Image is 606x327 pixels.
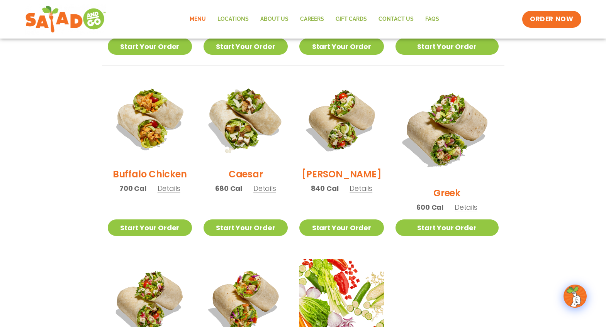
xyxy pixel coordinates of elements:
[229,167,263,181] h2: Caesar
[564,285,586,307] img: wpChatIcon
[455,202,477,212] span: Details
[299,219,384,236] a: Start Your Order
[184,10,445,28] nav: Menu
[253,184,276,193] span: Details
[396,78,499,180] img: Product photo for Greek Wrap
[419,10,445,28] a: FAQs
[433,186,460,200] h2: Greek
[184,10,212,28] a: Menu
[204,38,288,55] a: Start Your Order
[330,10,373,28] a: GIFT CARDS
[113,167,187,181] h2: Buffalo Chicken
[108,219,192,236] a: Start Your Order
[158,184,180,193] span: Details
[204,219,288,236] a: Start Your Order
[215,183,242,194] span: 680 Cal
[350,184,372,193] span: Details
[119,183,146,194] span: 700 Cal
[530,15,573,24] span: ORDER NOW
[311,183,339,194] span: 840 Cal
[373,10,419,28] a: Contact Us
[522,11,581,28] a: ORDER NOW
[108,38,192,55] a: Start Your Order
[416,202,443,212] span: 600 Cal
[255,10,294,28] a: About Us
[25,4,107,35] img: new-SAG-logo-768×292
[108,78,192,162] img: Product photo for Buffalo Chicken Wrap
[396,38,499,55] a: Start Your Order
[302,167,381,181] h2: [PERSON_NAME]
[396,219,499,236] a: Start Your Order
[299,78,384,162] img: Product photo for Cobb Wrap
[299,38,384,55] a: Start Your Order
[294,10,330,28] a: Careers
[212,10,255,28] a: Locations
[196,70,295,169] img: Product photo for Caesar Wrap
